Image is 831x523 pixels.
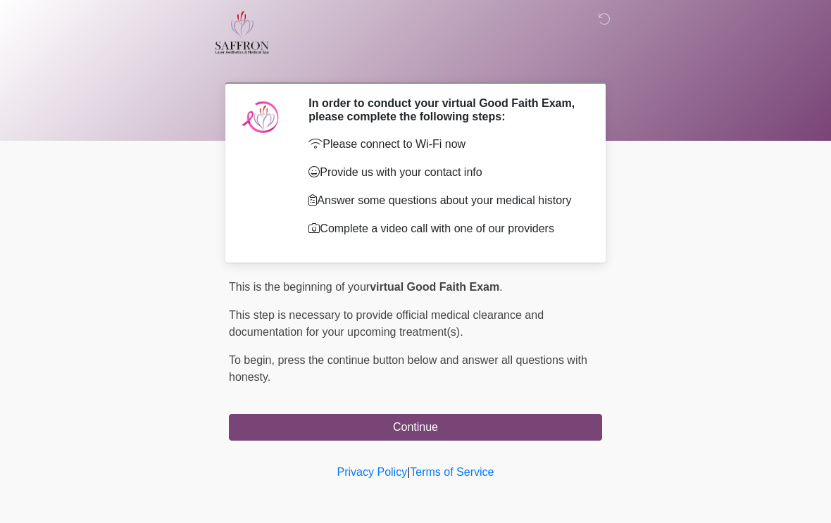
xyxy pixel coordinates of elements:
[499,281,502,293] span: .
[229,414,602,441] button: Continue
[308,96,581,123] h2: In order to conduct your virtual Good Faith Exam, please complete the following steps:
[308,164,581,181] p: Provide us with your contact info
[337,466,408,478] a: Privacy Policy
[308,220,581,237] p: Complete a video call with one of our providers
[308,136,581,153] p: Please connect to Wi-Fi now
[229,309,544,338] span: This step is necessary to provide official medical clearance and documentation for your upcoming ...
[407,466,410,478] a: |
[370,281,499,293] strong: virtual Good Faith Exam
[229,354,277,366] span: To begin,
[410,466,494,478] a: Terms of Service
[215,11,270,54] img: Saffron Laser Aesthetics and Medical Spa Logo
[239,96,282,139] img: Agent Avatar
[229,354,587,383] span: press the continue button below and answer all questions with honesty.
[229,281,370,293] span: This is the beginning of your
[308,192,581,209] p: Answer some questions about your medical history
